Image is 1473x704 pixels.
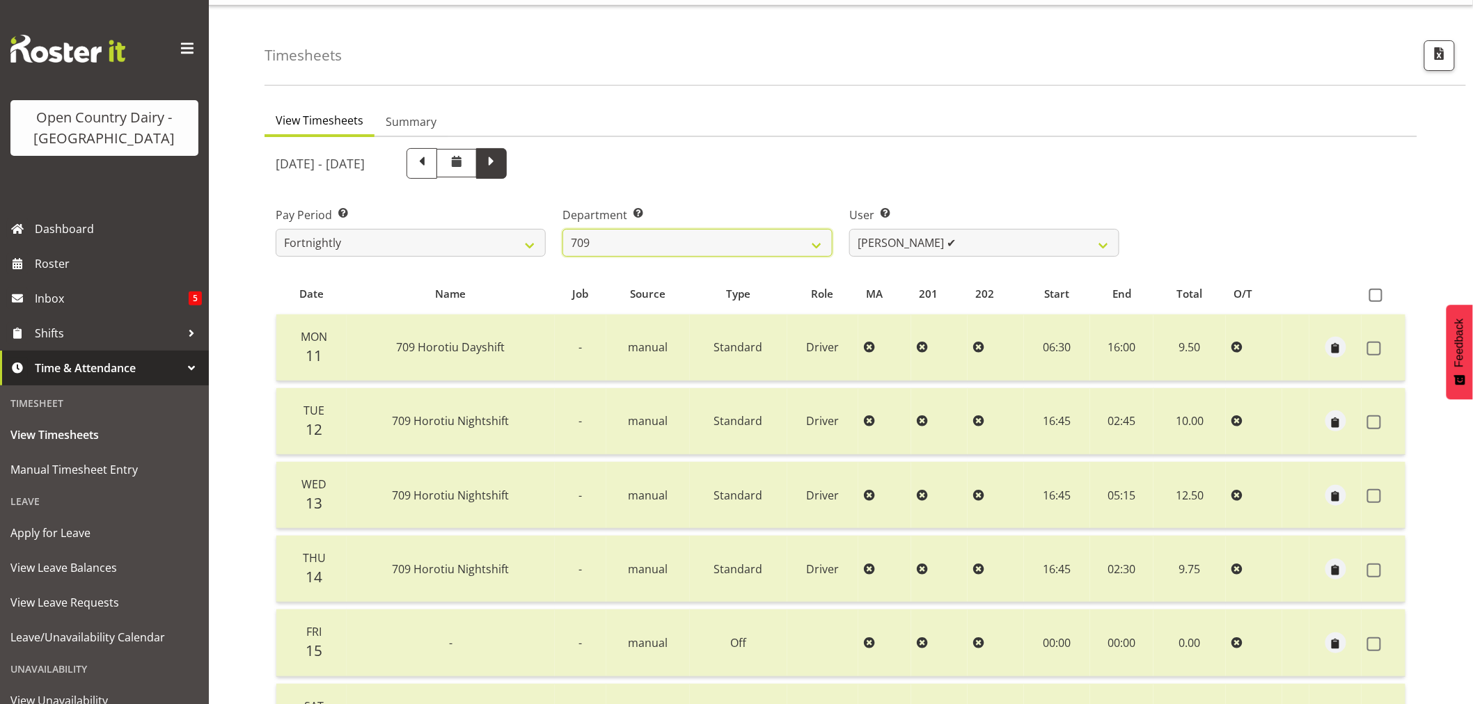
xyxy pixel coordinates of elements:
td: 10.00 [1153,388,1226,455]
span: Roster [35,253,202,274]
span: Driver [806,488,839,503]
span: 15 [306,641,322,660]
span: View Leave Balances [10,557,198,578]
span: Shifts [35,323,181,344]
td: 02:30 [1090,536,1153,602]
a: View Leave Requests [3,585,205,620]
span: - [578,413,582,429]
span: Source [631,286,666,302]
td: Off [690,609,787,676]
img: Rosterit website logo [10,35,125,63]
span: 11 [306,346,322,365]
span: End [1112,286,1131,302]
span: - [578,635,582,650]
span: Driver [806,413,839,429]
a: View Timesheets [3,417,205,452]
td: 9.75 [1153,536,1226,602]
div: Timesheet [3,389,205,417]
span: Total [1177,286,1203,302]
span: Summary [386,113,436,130]
span: 709 Horotiu Dayshift [396,339,505,355]
span: manual [629,561,668,577]
h4: Timesheets [265,47,342,63]
span: Job [572,286,588,302]
span: View Timesheets [276,112,363,129]
td: Standard [690,388,787,455]
span: manual [629,339,668,355]
div: Leave [3,487,205,515]
span: manual [629,413,668,429]
span: 201 [919,286,938,302]
span: Thu [303,550,326,566]
span: 5 [189,291,202,305]
button: Export CSV [1424,40,1455,71]
span: Role [812,286,834,302]
span: Fri [306,624,322,639]
span: Name [435,286,466,302]
span: O/T [1234,286,1253,302]
td: 16:45 [1024,536,1091,602]
span: Type [726,286,750,302]
span: Mon [301,329,327,344]
span: Dashboard [35,218,202,239]
span: 14 [306,567,322,586]
td: Standard [690,314,787,381]
span: Tue [304,403,324,418]
td: 16:45 [1024,388,1091,455]
td: 00:00 [1024,609,1091,676]
td: 00:00 [1090,609,1153,676]
span: View Leave Requests [10,592,198,613]
label: User [849,207,1119,223]
a: Leave/Unavailability Calendar [3,620,205,655]
td: 0.00 [1153,609,1226,676]
span: Date [299,286,324,302]
div: Open Country Dairy - [GEOGRAPHIC_DATA] [24,107,184,149]
span: Driver [806,561,839,577]
span: - [449,635,452,650]
td: 12.50 [1153,462,1226,529]
span: - [578,488,582,503]
span: Leave/Unavailability Calendar [10,627,198,648]
td: 05:15 [1090,462,1153,529]
span: Driver [806,339,839,355]
td: 9.50 [1153,314,1226,381]
td: Standard [690,462,787,529]
td: 02:45 [1090,388,1153,455]
span: 709 Horotiu Nightshift [392,561,509,577]
td: 06:30 [1024,314,1091,381]
span: 202 [975,286,994,302]
a: Manual Timesheet Entry [3,452,205,487]
td: 16:00 [1090,314,1153,381]
h5: [DATE] - [DATE] [276,156,365,171]
span: Time & Attendance [35,358,181,378]
label: Department [562,207,833,223]
span: Start [1045,286,1070,302]
td: 16:45 [1024,462,1091,529]
span: 13 [306,493,322,513]
a: Apply for Leave [3,515,205,550]
span: MA [866,286,883,302]
span: 709 Horotiu Nightshift [392,488,509,503]
span: - [578,561,582,577]
span: manual [629,488,668,503]
span: View Timesheets [10,424,198,445]
span: Wed [301,477,326,492]
span: - [578,339,582,355]
td: Standard [690,536,787,602]
span: Feedback [1454,319,1466,367]
span: 709 Horotiu Nightshift [392,413,509,429]
span: Manual Timesheet Entry [10,459,198,480]
button: Feedback - Show survey [1447,305,1473,399]
span: manual [629,635,668,650]
label: Pay Period [276,207,546,223]
span: 12 [306,419,322,439]
a: View Leave Balances [3,550,205,585]
span: Inbox [35,288,189,309]
span: Apply for Leave [10,522,198,543]
div: Unavailability [3,655,205,683]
